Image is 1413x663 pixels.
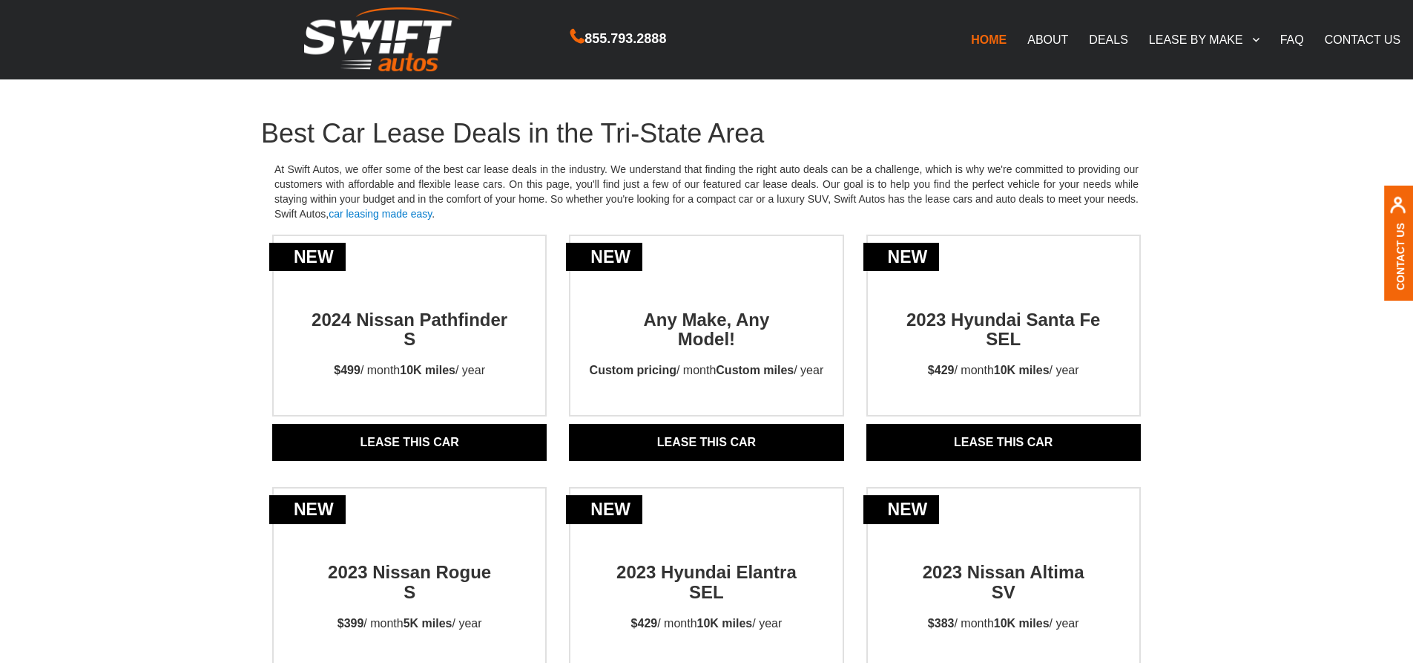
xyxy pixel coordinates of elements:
[1270,24,1314,55] a: FAQ
[866,424,1141,461] a: Lease THIS CAR
[1314,24,1412,55] a: CONTACT US
[269,243,346,272] div: new
[899,536,1108,602] h2: 2023 Nissan Altima SV
[1389,196,1406,222] img: contact us, iconuser
[337,617,364,630] strong: $399
[570,536,842,646] a: new2023 Hyundai Elantra SEL$429/ month10K miles/ year
[274,284,545,393] a: new2024 Nissan Pathfinder S$499/ month10K miles/ year
[261,119,1152,148] h1: Best Car Lease Deals in the Tri-State Area
[631,617,658,630] strong: $429
[324,602,495,646] p: / month / year
[570,33,666,45] a: 855.793.2888
[274,536,545,646] a: new2023 Nissan RogueS$399/ month5K miles/ year
[590,364,676,376] strong: Custom pricing
[570,284,842,393] a: newAny Make, AnyModel!Custom pricing/ monthCustom miles/ year
[716,364,794,376] strong: Custom miles
[334,364,360,376] strong: $499
[329,208,432,220] a: car leasing made easy
[697,617,753,630] strong: 10K miles
[868,284,1139,393] a: new2023 Hyundai Santa Fe SEL$429/ month10K miles/ year
[915,349,1093,393] p: / month / year
[602,536,811,602] h2: 2023 Hyundai Elantra SEL
[305,284,514,350] h2: 2024 Nissan Pathfinder S
[928,617,955,630] strong: $383
[618,602,796,646] p: / month / year
[566,243,642,272] div: new
[915,602,1093,646] p: / month / year
[269,495,346,524] div: new
[863,495,940,524] div: new
[899,284,1108,350] h2: 2023 Hyundai Santa Fe SEL
[272,424,547,461] a: Lease THIS CAR
[602,284,811,350] h2: Any Make, Any Model!
[576,349,837,393] p: / month / year
[1139,24,1270,55] a: LEASE BY MAKE
[868,536,1139,646] a: new2023 Nissan AltimaSV$383/ month10K miles/ year
[404,617,452,630] strong: 5K miles
[961,24,1017,55] a: HOME
[863,243,940,272] div: new
[320,349,498,393] p: / month / year
[1078,24,1138,55] a: DEALS
[400,364,455,376] strong: 10K miles
[928,364,955,376] strong: $429
[305,536,514,602] h2: 2023 Nissan Rogue S
[1394,223,1406,290] a: Contact Us
[994,617,1050,630] strong: 10K miles
[566,495,642,524] div: new
[994,364,1050,376] strong: 10K miles
[1017,24,1078,55] a: ABOUT
[584,28,666,50] span: 855.793.2888
[569,424,843,461] a: Lease THIS CAR
[261,148,1152,235] p: At Swift Autos, we offer some of the best car lease deals in the industry. We understand that fin...
[304,7,460,72] img: Swift Autos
